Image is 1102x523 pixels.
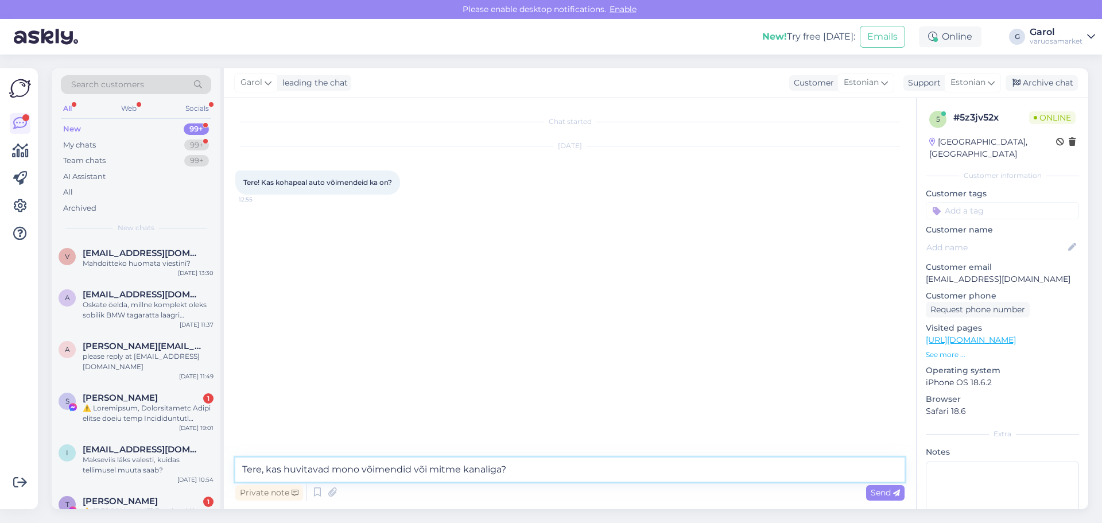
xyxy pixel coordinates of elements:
span: Estonian [844,76,879,89]
div: [DATE] [235,141,905,151]
div: Oskate öelda, millne komplekt oleks sobilik BMW tagaratta laagri vahetuseks? Laagri siseläbimõõt ... [83,300,214,320]
span: T [65,500,69,509]
div: Socials [183,101,211,116]
textarea: Tere, kas huvitavad mono võimendid või mitme kanaliga? [235,458,905,482]
span: 12:55 [239,195,282,204]
span: Sheila Perez [83,393,158,403]
span: Search customers [71,79,144,91]
div: 99+ [184,155,209,166]
span: info.stuudioauto@gmail.com [83,444,202,455]
div: [DATE] 13:30 [178,269,214,277]
div: All [63,187,73,198]
div: My chats [63,140,96,151]
p: [EMAIL_ADDRESS][DOMAIN_NAME] [926,273,1079,285]
div: All [61,101,74,116]
span: a [65,345,70,354]
span: ayuzefovsky@yahoo.com [83,341,202,351]
div: Mahdoitteko huomata viestini? [83,258,214,269]
p: Customer email [926,261,1079,273]
div: 99+ [184,123,209,135]
span: Send [871,487,900,498]
div: varuosamarket [1030,37,1082,46]
div: [DATE] 10:54 [177,475,214,484]
span: a [65,293,70,302]
div: [DATE] 19:01 [179,424,214,432]
div: Request phone number [926,302,1030,317]
div: [DATE] 11:49 [179,372,214,381]
span: arriba2103@gmail.com [83,289,202,300]
div: 99+ [184,140,209,151]
div: Online [919,26,981,47]
div: Customer [789,77,834,89]
p: iPhone OS 18.6.2 [926,377,1079,389]
p: Customer phone [926,290,1079,302]
span: i [66,448,68,457]
div: New [63,123,81,135]
div: Team chats [63,155,106,166]
div: Archive chat [1006,75,1078,91]
a: Garolvaruosamarket [1030,28,1095,46]
p: Visited pages [926,322,1079,334]
span: 5 [936,115,940,123]
div: Web [119,101,139,116]
img: Askly Logo [9,78,31,99]
p: See more ... [926,350,1079,360]
div: ⚠️ Loremipsum, Dolorsitametc Adipi elitse doeiu temp Incididuntutl etdoloremagn aliqu en admin ve... [83,403,214,424]
span: Estonian [950,76,985,89]
span: v [65,252,69,261]
input: Add name [926,241,1066,254]
div: Support [903,77,941,89]
div: 1 [203,497,214,507]
p: Customer tags [926,188,1079,200]
span: Enable [606,4,640,14]
div: G [1009,29,1025,45]
span: Garol [240,76,262,89]
div: leading the chat [278,77,348,89]
div: Makseviis läks valesti, kuidas tellimusel muuta saab? [83,455,214,475]
div: Private note [235,485,303,501]
div: AI Assistant [63,171,106,183]
div: please reply at [EMAIL_ADDRESS][DOMAIN_NAME] [83,351,214,372]
p: Browser [926,393,1079,405]
span: S [65,397,69,405]
span: vjalkanen@gmail.com [83,248,202,258]
span: Online [1029,111,1076,124]
button: Emails [860,26,905,48]
a: [URL][DOMAIN_NAME] [926,335,1016,345]
div: Customer information [926,171,1079,181]
p: Notes [926,446,1079,458]
p: Safari 18.6 [926,405,1079,417]
p: Customer name [926,224,1079,236]
b: New! [762,31,787,42]
span: New chats [118,223,154,233]
div: [DATE] 11:37 [180,320,214,329]
div: Garol [1030,28,1082,37]
p: Operating system [926,365,1079,377]
div: 1 [203,393,214,404]
div: [GEOGRAPHIC_DATA], [GEOGRAPHIC_DATA] [929,136,1056,160]
div: Extra [926,429,1079,439]
div: # 5z3jv52x [953,111,1029,125]
div: Chat started [235,117,905,127]
span: Thabiso Tsubele [83,496,158,506]
div: Try free [DATE]: [762,30,855,44]
input: Add a tag [926,202,1079,219]
span: Tere! Kas kohapeal auto võimendeid ka on? [243,178,392,187]
div: Archived [63,203,96,214]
